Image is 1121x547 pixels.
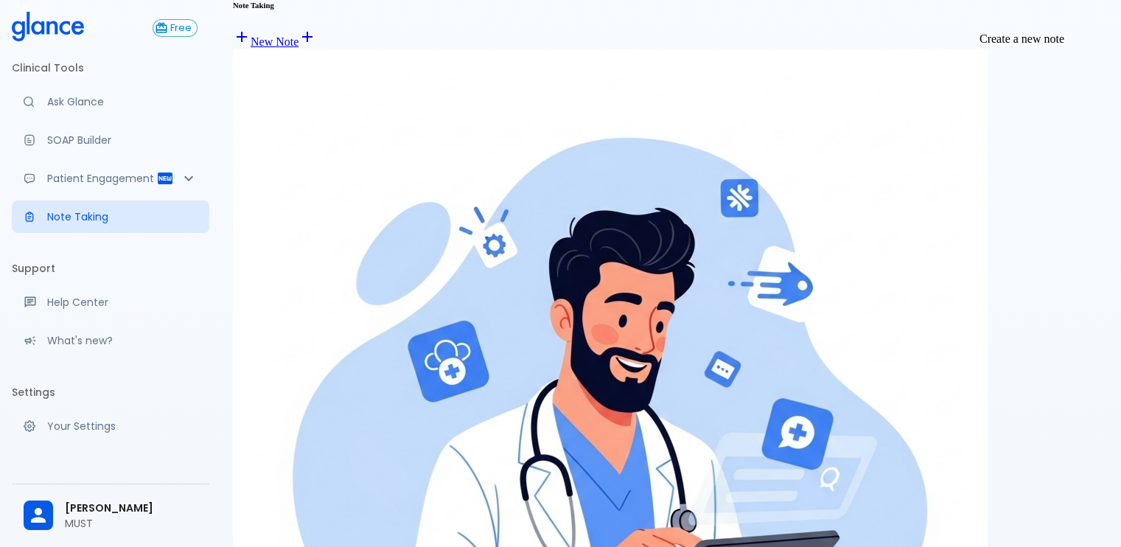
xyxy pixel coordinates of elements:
li: Support [12,251,209,286]
p: What's new? [47,333,198,348]
div: Create a new note [979,32,1064,46]
button: Free [153,19,198,37]
div: Recent updates and feature releases [12,324,209,357]
p: Ask Glance [47,94,198,109]
p: Patient Engagement [47,171,156,186]
a: Moramiz: Find ICD10AM codes instantly [12,86,209,118]
p: SOAP Builder [47,133,198,147]
li: Settings [12,374,209,410]
span: [PERSON_NAME] [65,501,198,516]
p: Note Taking [47,209,198,224]
a: Manage your settings [12,410,209,442]
div: Patient Reports & Referrals [12,162,209,195]
p: MUST [65,516,198,531]
div: [PERSON_NAME]MUST [12,490,209,541]
h6: Note Taking [233,1,1109,10]
a: Click to view or change your subscription [153,19,209,37]
p: Help Center [47,295,198,310]
span: Free [165,23,197,34]
li: Clinical Tools [12,50,209,86]
a: Create a new note [233,35,298,48]
a: Advanced note-taking [12,201,209,233]
p: Your Settings [47,419,198,433]
a: Get help from our support team [12,286,209,318]
a: Docugen: Compose a clinical documentation in seconds [12,124,209,156]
